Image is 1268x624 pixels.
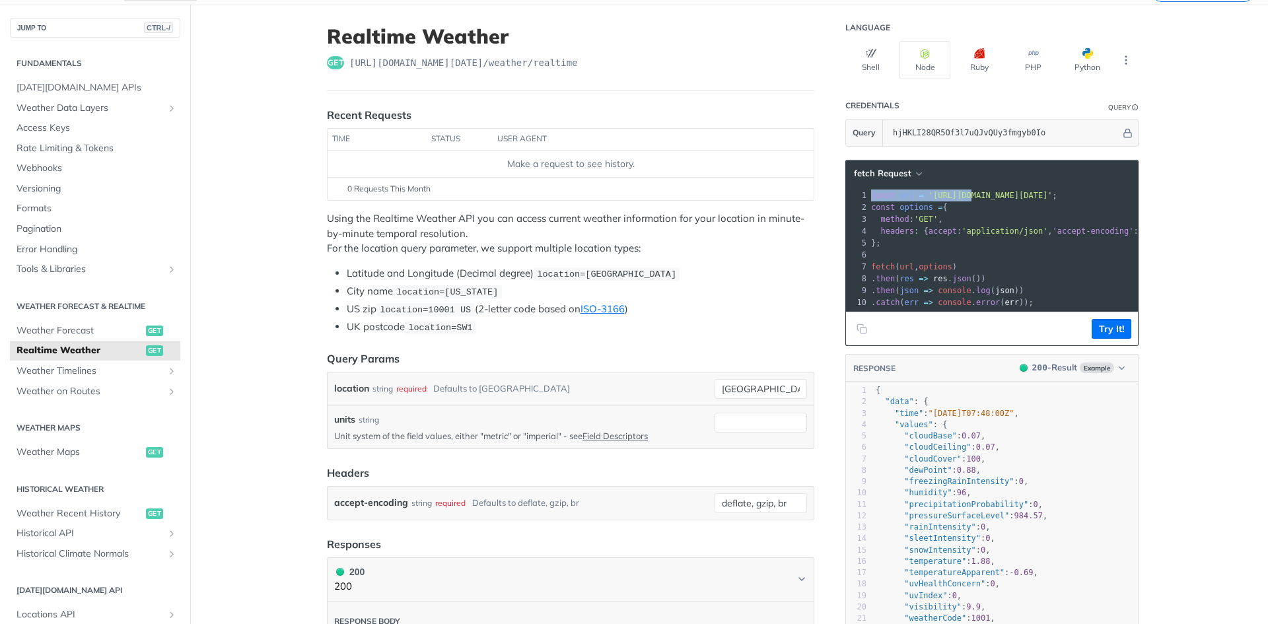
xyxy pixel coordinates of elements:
span: : , [876,431,985,440]
span: 984.57 [1014,511,1043,520]
div: 6 [846,249,868,261]
span: 0.07 [962,431,981,440]
div: Responses [327,536,381,552]
div: 21 [846,613,866,624]
a: ISO-3166 [581,302,625,315]
div: 200 [334,565,365,579]
span: "[DATE]T07:48:00Z" [929,409,1014,418]
span: "cloudCeiling" [904,442,971,452]
div: 18 [846,578,866,590]
span: : , [876,454,985,464]
span: 1001 [971,613,991,623]
button: Shell [845,41,896,79]
span: "snowIntensity" [904,545,975,555]
div: 13 [846,522,866,533]
button: JUMP TOCTRL-/ [10,18,180,38]
span: 0 [985,534,990,543]
span: console [938,286,971,295]
span: "dewPoint" [904,466,952,475]
button: Show subpages for Weather Data Layers [166,103,177,114]
p: Using the Realtime Weather API you can access current weather information for your location in mi... [327,211,814,256]
div: 11 [846,499,866,510]
span: location=SW1 [408,323,472,333]
span: : , [876,442,1000,452]
div: 7 [846,261,868,273]
span: json [952,274,971,283]
span: Weather Forecast [17,324,143,337]
li: Latitude and Longitude (Decimal degree) [347,266,814,281]
a: Realtime Weatherget [10,341,180,361]
div: 4 [846,419,866,431]
div: 8 [846,465,866,476]
h2: Weather Maps [10,422,180,434]
div: 6 [846,442,866,453]
div: 19 [846,590,866,602]
span: 0 Requests This Month [347,183,431,195]
span: Example [1080,363,1114,373]
span: log [976,286,991,295]
span: "sleetIntensity" [904,534,981,543]
span: => [924,298,933,307]
button: Show subpages for Historical API [166,528,177,539]
label: units [334,413,355,427]
svg: Chevron [796,574,807,584]
button: 200200-ResultExample [1013,361,1131,374]
span: Weather Data Layers [17,102,163,115]
span: 'GET' [914,215,938,224]
span: = [938,203,942,212]
button: PHP [1008,41,1059,79]
div: required [396,379,427,398]
span: : , [876,466,981,475]
a: Access Keys [10,118,180,138]
a: Versioning [10,179,180,199]
div: Query [1108,102,1131,112]
div: string [411,493,432,512]
span: const [871,191,895,200]
div: 7 [846,454,866,465]
div: 14 [846,533,866,544]
span: = [919,191,923,200]
div: Make a request to see history. [333,157,808,171]
button: fetch Request [849,167,926,180]
span: "values" [895,420,933,429]
span: 0 [952,591,957,600]
button: Ruby [954,41,1004,79]
span: Locations API [17,608,163,621]
span: . ( . ( )) [871,286,1024,295]
span: "cloudCover" [904,454,962,464]
li: US zip (2-letter code based on ) [347,302,814,317]
button: Query [846,120,883,146]
span: : , [876,511,1047,520]
span: { [871,203,948,212]
span: url [899,262,914,271]
span: "freezingRainIntensity" [904,477,1014,486]
span: 'accept-encoding' [1053,226,1134,236]
span: "cloudBase" [904,431,956,440]
span: fetch Request [854,168,911,179]
th: time [328,129,427,150]
span: => [924,286,933,295]
span: then [876,286,895,295]
li: UK postcode [347,320,814,335]
span: const [871,203,895,212]
span: 0.88 [957,466,976,475]
span: url [899,191,914,200]
span: : , [871,215,943,224]
div: - Result [1032,361,1077,374]
span: Weather Timelines [17,364,163,378]
span: CTRL-/ [144,22,173,33]
span: "temperatureApparent" [904,568,1004,577]
span: "rainIntensity" [904,522,975,532]
span: Realtime Weather [17,344,143,357]
span: json [995,286,1014,295]
span: res [933,274,948,283]
span: : , [876,557,995,566]
span: . ( . ( )); [871,298,1034,307]
span: }; [871,238,881,248]
span: accept [929,226,957,236]
span: Rate Limiting & Tokens [17,142,177,155]
span: https://api.tomorrow.io/v4/weather/realtime [349,56,578,69]
input: apikey [886,120,1121,146]
div: 16 [846,556,866,567]
div: string [359,414,379,426]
